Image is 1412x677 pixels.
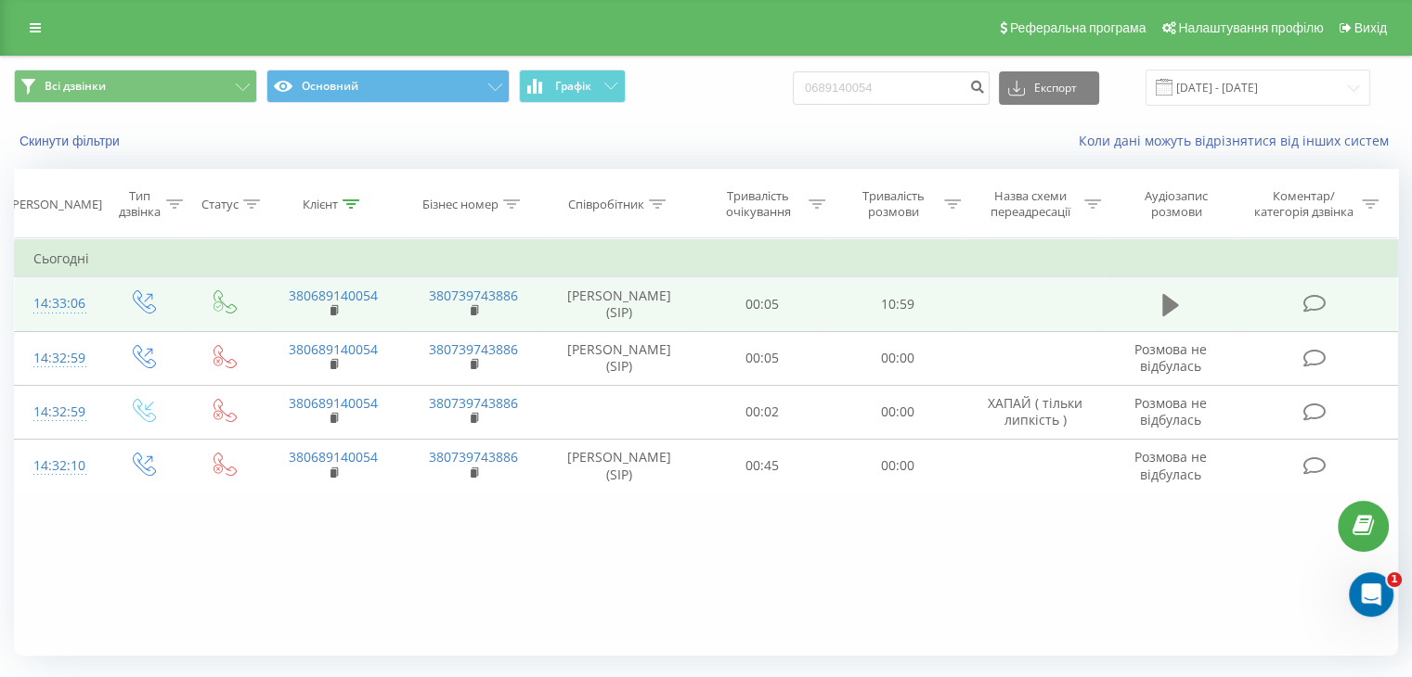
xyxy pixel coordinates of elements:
[289,448,378,466] a: 380689140054
[830,331,965,385] td: 00:00
[14,133,129,149] button: Скинути фільтри
[519,70,626,103] button: Графік
[422,197,499,212] div: Бізнес номер
[429,394,518,412] a: 380739743886
[830,439,965,492] td: 00:00
[1249,188,1357,220] div: Коментар/категорія дзвінка
[33,394,83,430] div: 14:32:59
[429,448,518,466] a: 380739743886
[999,71,1099,105] button: Експорт
[289,287,378,304] a: 380689140054
[1354,20,1387,35] span: Вихід
[33,448,83,484] div: 14:32:10
[1387,572,1402,587] span: 1
[1122,188,1231,220] div: Аудіозапис розмови
[45,79,106,94] span: Всі дзвінки
[289,340,378,358] a: 380689140054
[830,385,965,439] td: 00:00
[555,80,591,93] span: Графік
[965,385,1105,439] td: ХАПАЙ ( тільки липкість )
[695,385,830,439] td: 00:02
[830,277,965,331] td: 10:59
[201,197,239,212] div: Статус
[793,71,990,105] input: Пошук за номером
[847,188,939,220] div: Тривалість розмови
[695,277,830,331] td: 00:05
[568,197,644,212] div: Співробітник
[1134,340,1207,375] span: Розмова не відбулась
[1349,572,1393,617] iframe: Intercom live chat
[1178,20,1323,35] span: Налаштування профілю
[429,340,518,358] a: 380739743886
[15,240,1398,277] td: Сьогодні
[982,188,1080,220] div: Назва схеми переадресації
[289,394,378,412] a: 380689140054
[33,286,83,322] div: 14:33:06
[33,340,83,377] div: 14:32:59
[1134,394,1207,428] span: Розмова не відбулась
[695,439,830,492] td: 00:45
[544,439,695,492] td: [PERSON_NAME] (SIP)
[1079,132,1398,149] a: Коли дані можуть відрізнятися вiд інших систем
[303,197,338,212] div: Клієнт
[1134,448,1207,482] span: Розмова не відбулась
[544,277,695,331] td: [PERSON_NAME] (SIP)
[117,188,161,220] div: Тип дзвінка
[695,331,830,385] td: 00:05
[14,70,257,103] button: Всі дзвінки
[8,197,102,212] div: [PERSON_NAME]
[544,331,695,385] td: [PERSON_NAME] (SIP)
[429,287,518,304] a: 380739743886
[1010,20,1146,35] span: Реферальна програма
[266,70,510,103] button: Основний
[712,188,805,220] div: Тривалість очікування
